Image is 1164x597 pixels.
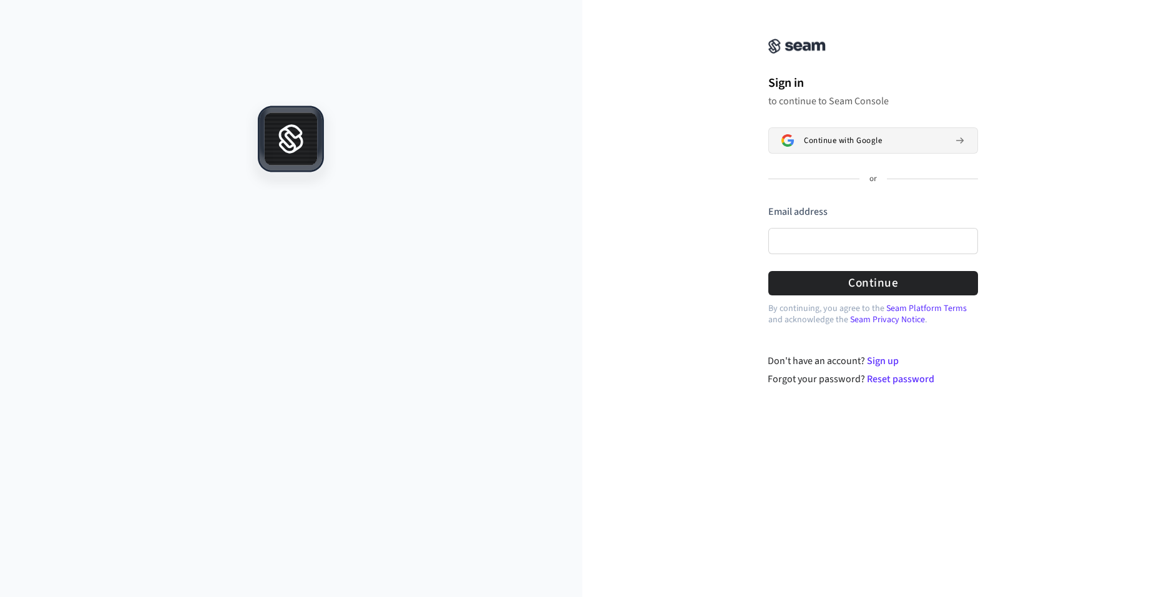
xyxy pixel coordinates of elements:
[768,271,978,295] button: Continue
[768,353,978,368] div: Don't have an account?
[886,302,967,315] a: Seam Platform Terms
[768,372,978,387] div: Forgot your password?
[768,303,978,325] p: By continuing, you agree to the and acknowledge the .
[867,354,899,368] a: Sign up
[768,74,978,92] h1: Sign in
[768,205,828,219] label: Email address
[867,372,934,386] a: Reset password
[869,174,877,185] p: or
[768,95,978,107] p: to continue to Seam Console
[768,127,978,154] button: Sign in with GoogleContinue with Google
[781,134,794,147] img: Sign in with Google
[850,313,925,326] a: Seam Privacy Notice
[804,136,882,146] span: Continue with Google
[768,39,826,54] img: Seam Console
